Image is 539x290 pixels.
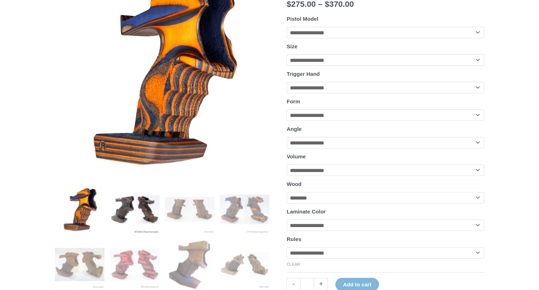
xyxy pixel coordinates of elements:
[287,126,302,132] label: Angle
[287,71,320,77] label: Trigger Hand
[55,240,105,289] img: Rink Grip for Sport Pistol - Image 5
[287,43,297,49] label: Size
[55,185,105,234] img: Rink Grip for Sport Pistol
[287,181,301,187] label: Wood
[287,16,318,22] label: Pistol Model
[165,185,215,234] img: Rink Grip for Sport Pistol - Image 3
[287,262,300,266] a: Clear options
[165,240,215,289] img: Rink Grip for Sport Pistol - Image 7
[287,98,300,104] label: Form
[110,185,160,234] img: Rink Grip for Sport Pistol - Image 2
[287,236,301,242] label: Rules
[287,153,306,159] label: Volume
[220,240,269,289] img: Rink Sport Pistol Grip
[110,240,160,289] img: Rink Grip for Sport Pistol - Image 6
[220,185,269,234] img: Rink Grip for Sport Pistol - Image 4
[287,208,326,215] label: Laminate Color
